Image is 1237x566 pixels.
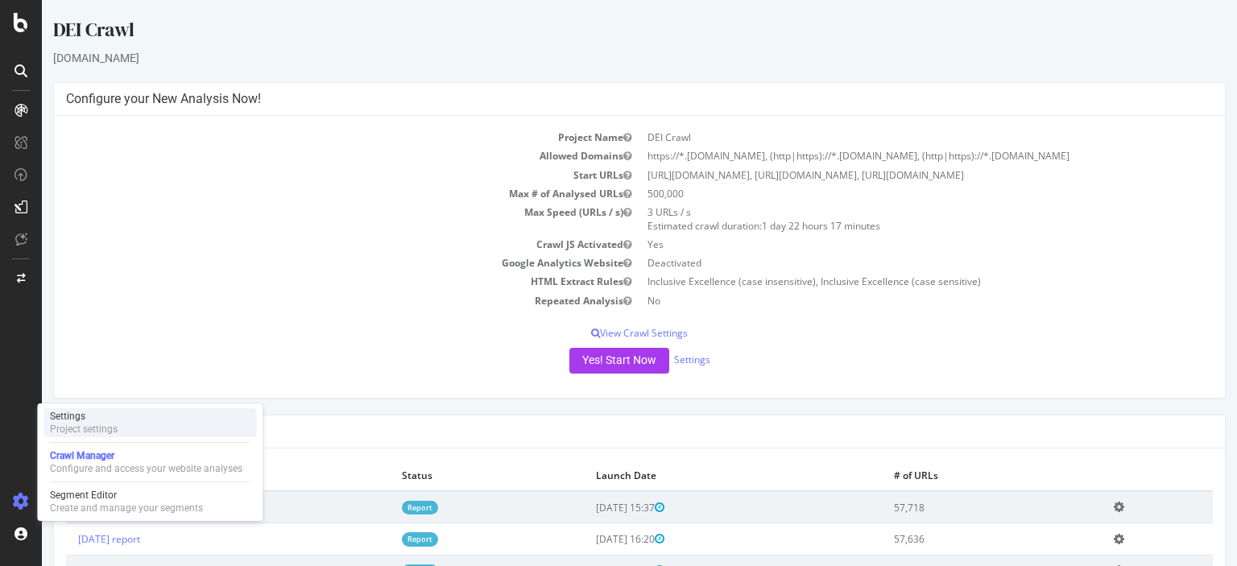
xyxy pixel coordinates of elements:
[50,449,242,462] div: Crawl Manager
[598,291,1171,310] td: No
[24,235,598,254] td: Crawl JS Activated
[840,491,1060,523] td: 57,718
[598,184,1171,203] td: 500,000
[598,254,1171,272] td: Deactivated
[24,166,598,184] td: Start URLs
[11,50,1184,66] div: [DOMAIN_NAME]
[24,326,1171,340] p: View Crawl Settings
[50,410,118,423] div: Settings
[24,147,598,165] td: Allowed Domains
[360,501,396,514] a: Report
[598,235,1171,254] td: Yes
[24,291,598,310] td: Repeated Analysis
[24,184,598,203] td: Max # of Analysed URLs
[24,461,348,491] th: Analysis
[720,219,838,233] span: 1 day 22 hours 17 minutes
[360,532,396,546] a: Report
[527,348,627,374] button: Yes! Start Now
[50,502,203,514] div: Create and manage your segments
[11,16,1184,50] div: DEI Crawl
[598,166,1171,184] td: [URL][DOMAIN_NAME], [URL][DOMAIN_NAME], [URL][DOMAIN_NAME]
[554,501,623,514] span: [DATE] 15:37
[43,408,256,437] a: SettingsProject settings
[43,448,256,477] a: Crawl ManagerConfigure and access your website analyses
[542,461,840,491] th: Launch Date
[24,272,598,291] td: HTML Extract Rules
[554,532,623,546] span: [DATE] 16:20
[598,128,1171,147] td: DEI Crawl
[840,523,1060,555] td: 57,636
[36,501,98,514] a: [DATE] report
[43,487,256,516] a: Segment EditorCreate and manage your segments
[24,254,598,272] td: Google Analytics Website
[24,203,598,235] td: Max Speed (URLs / s)
[348,461,542,491] th: Status
[36,532,98,546] a: [DATE] report
[24,423,1171,440] h4: Crawl History
[50,423,118,436] div: Project settings
[50,462,242,475] div: Configure and access your website analyses
[598,203,1171,235] td: 3 URLs / s Estimated crawl duration:
[840,461,1060,491] th: # of URLs
[598,147,1171,165] td: https://*.[DOMAIN_NAME], (http|https)://*.[DOMAIN_NAME], (http|https)://*.[DOMAIN_NAME]
[24,128,598,147] td: Project Name
[50,489,203,502] div: Segment Editor
[24,91,1171,107] h4: Configure your New Analysis Now!
[598,272,1171,291] td: Inclusive Excellence (case insensitive), Inclusive Excellence (case sensitive)
[632,353,668,366] a: Settings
